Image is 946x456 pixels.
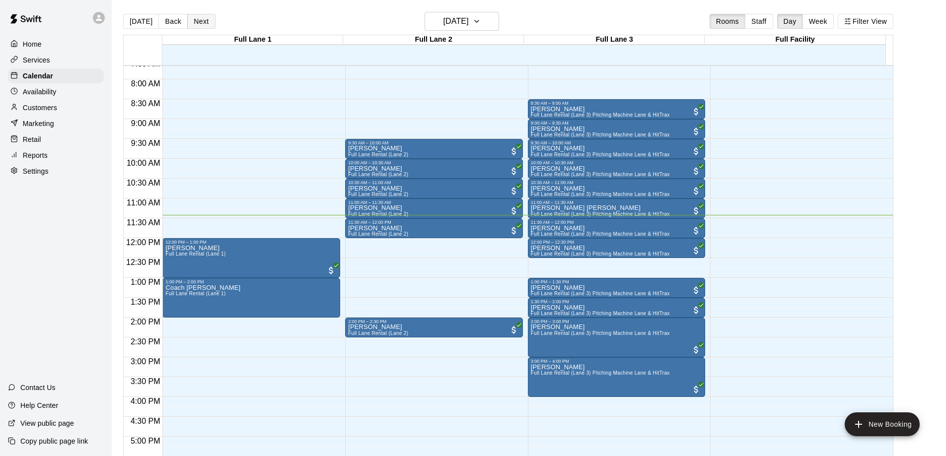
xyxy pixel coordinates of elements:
[531,172,670,177] span: Full Lane Rental (Lane 3) Pitching Machine Lane & HitTrax
[528,99,706,119] div: 8:30 AM – 9:00 AM: Weston Tingle
[531,311,670,316] span: Full Lane Rental (Lane 3) Pitching Machine Lane & HitTrax
[691,385,701,394] span: All customers have paid
[124,198,163,207] span: 11:00 AM
[531,152,670,157] span: Full Lane Rental (Lane 3) Pitching Machine Lane & HitTrax
[8,37,104,52] a: Home
[345,179,523,198] div: 10:30 AM – 11:00 AM: Abel Stroman
[691,206,701,216] span: All customers have paid
[528,159,706,179] div: 10:00 AM – 10:30 AM: Alex Cuevas
[23,39,42,49] p: Home
[691,246,701,256] span: All customers have paid
[531,101,703,106] div: 8:30 AM – 9:00 AM
[531,330,670,336] span: Full Lane Rental (Lane 3) Pitching Machine Lane & HitTrax
[691,305,701,315] span: All customers have paid
[528,357,706,397] div: 3:00 PM – 4:00 PM: Eric Wilhelm
[509,206,519,216] span: All customers have paid
[528,318,706,357] div: 2:00 PM – 3:00 PM: David Verrot
[8,84,104,99] a: Availability
[691,166,701,176] span: All customers have paid
[8,53,104,67] a: Services
[531,112,670,118] span: Full Lane Rental (Lane 3) Pitching Machine Lane & HitTrax
[531,192,670,197] span: Full Lane Rental (Lane 3) Pitching Machine Lane & HitTrax
[509,226,519,236] span: All customers have paid
[348,192,408,197] span: Full Lane Rental (Lane 2)
[345,218,523,238] div: 11:30 AM – 12:00 PM: Jerrett Sandridge
[23,87,57,97] p: Availability
[345,198,523,218] div: 11:00 AM – 11:30 AM: Jerrett Sandridge
[531,370,670,376] span: Full Lane Rental (Lane 3) Pitching Machine Lane & HitTrax
[691,146,701,156] span: All customers have paid
[509,146,519,156] span: All customers have paid
[531,140,703,145] div: 9:30 AM – 10:00 AM
[531,121,703,126] div: 9:00 AM – 9:30 AM
[345,159,523,179] div: 10:00 AM – 10:30 AM: Robert Vite
[162,35,343,45] div: Full Lane 1
[531,200,703,205] div: 11:00 AM – 11:30 AM
[509,325,519,335] span: All customers have paid
[123,14,159,29] button: [DATE]
[691,345,701,355] span: All customers have paid
[128,397,163,405] span: 4:00 PM
[8,116,104,131] a: Marketing
[129,119,163,128] span: 9:00 AM
[531,291,670,296] span: Full Lane Rental (Lane 3) Pitching Machine Lane & HitTrax
[348,172,408,177] span: Full Lane Rental (Lane 2)
[8,164,104,179] div: Settings
[528,278,706,298] div: 1:00 PM – 1:30 PM: Jacob Brown
[528,139,706,159] div: 9:30 AM – 10:00 AM: Nicole Covington
[124,218,163,227] span: 11:30 AM
[8,132,104,147] a: Retail
[165,240,337,245] div: 12:00 PM – 1:00 PM
[531,220,703,225] div: 11:30 AM – 12:00 PM
[348,140,520,145] div: 9:30 AM – 10:00 AM
[531,160,703,165] div: 10:00 AM – 10:30 AM
[531,359,703,364] div: 3:00 PM – 4:00 PM
[23,166,49,176] p: Settings
[348,220,520,225] div: 11:30 AM – 12:00 PM
[348,152,408,157] span: Full Lane Rental (Lane 2)
[8,68,104,83] a: Calendar
[528,119,706,139] div: 9:00 AM – 9:30 AM: Weston Tingle
[165,279,337,284] div: 1:00 PM – 2:00 PM
[128,437,163,445] span: 5:00 PM
[124,238,162,247] span: 12:00 PM
[23,103,57,113] p: Customers
[8,100,104,115] div: Customers
[348,200,520,205] div: 11:00 AM – 11:30 AM
[23,71,53,81] p: Calendar
[128,278,163,286] span: 1:00 PM
[345,318,523,337] div: 2:00 PM – 2:30 PM: Cameron Saunders
[710,14,745,29] button: Rooms
[838,14,893,29] button: Filter View
[531,180,703,185] div: 10:30 AM – 11:00 AM
[531,240,703,245] div: 12:00 PM – 12:30 PM
[8,148,104,163] a: Reports
[343,35,524,45] div: Full Lane 2
[345,139,523,159] div: 9:30 AM – 10:00 AM: Alex Cuevas
[23,134,41,144] p: Retail
[20,383,56,392] p: Contact Us
[124,159,163,167] span: 10:00 AM
[528,179,706,198] div: 10:30 AM – 11:00 AM: Robert Vite
[425,12,499,31] button: [DATE]
[845,412,920,436] button: add
[691,127,701,136] span: All customers have paid
[187,14,215,29] button: Next
[745,14,773,29] button: Staff
[524,35,705,45] div: Full Lane 3
[531,319,703,324] div: 2:00 PM – 3:00 PM
[348,211,408,217] span: Full Lane Rental (Lane 2)
[509,166,519,176] span: All customers have paid
[128,417,163,425] span: 4:30 PM
[129,139,163,147] span: 9:30 AM
[129,99,163,108] span: 8:30 AM
[528,198,706,218] div: 11:00 AM – 11:30 AM: Gage Townsend
[165,291,225,296] span: Full Lane Rental (Lane 1)
[528,218,706,238] div: 11:30 AM – 12:00 PM: Kembal Nelson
